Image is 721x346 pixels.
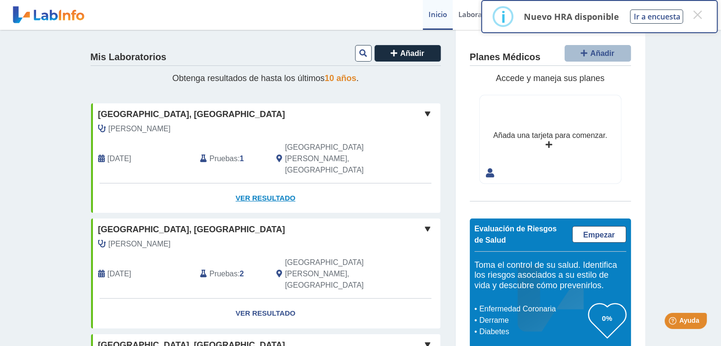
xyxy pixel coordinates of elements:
[109,123,171,135] span: Matta Rivera, Marvin
[109,238,171,250] span: Otero Rosado, Alexis
[590,49,614,57] span: Añadir
[400,49,424,57] span: Añadir
[565,45,631,62] button: Añadir
[630,9,683,24] button: Ir a encuesta
[475,260,626,291] h5: Toma el control de su salud. Identifica los riesgos asociados a su estilo de vida y descubre cómo...
[523,11,619,22] p: Nuevo HRA disponible
[240,155,244,163] b: 1
[493,130,607,141] div: Añada una tarjeta para comenzar.
[98,108,285,121] span: [GEOGRAPHIC_DATA], [GEOGRAPHIC_DATA]
[325,73,356,83] span: 10 años
[374,45,441,62] button: Añadir
[91,52,166,63] h4: Mis Laboratorios
[210,268,237,280] span: Pruebas
[285,257,390,291] span: San Juan, PR
[210,153,237,164] span: Pruebas
[477,315,588,326] li: Derrame
[496,73,604,83] span: Accede y maneja sus planes
[583,231,615,239] span: Empezar
[572,226,626,243] a: Empezar
[193,142,269,176] div: :
[475,225,557,244] span: Evaluación de Riesgos de Salud
[689,6,706,23] button: Close this dialog
[588,312,626,324] h3: 0%
[470,52,540,63] h4: Planes Médicos
[91,183,440,213] a: Ver Resultado
[477,303,588,315] li: Enfermedad Coronaria
[285,142,390,176] span: San Juan, PR
[91,299,440,328] a: Ver Resultado
[108,268,131,280] span: 2025-03-20
[172,73,358,83] span: Obtenga resultados de hasta los últimos .
[637,309,711,336] iframe: Help widget launcher
[477,326,588,337] li: Diabetes
[98,223,285,236] span: [GEOGRAPHIC_DATA], [GEOGRAPHIC_DATA]
[240,270,244,278] b: 2
[108,153,131,164] span: 2025-08-26
[193,257,269,291] div: :
[501,8,505,25] div: i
